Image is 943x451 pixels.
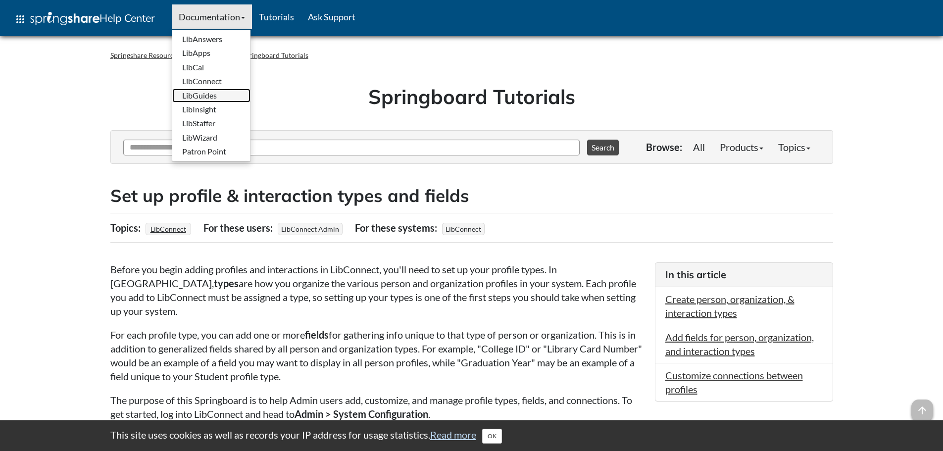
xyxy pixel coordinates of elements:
[172,46,250,60] a: LibApps
[118,83,826,110] h1: Springboard Tutorials
[771,137,818,157] a: Topics
[252,4,301,29] a: Tutorials
[305,329,329,341] strong: fields
[665,293,794,319] a: Create person, organization, & interaction types
[587,140,619,155] button: Search
[172,102,250,116] a: LibInsight
[172,89,250,102] a: LibGuides
[646,140,682,154] p: Browse:
[110,328,645,383] p: For each profile type, you can add one or more for gathering info unique to that type of person o...
[110,51,180,59] a: Springshare Resources
[172,131,250,145] a: LibWizard
[482,429,502,444] button: Close
[278,223,343,235] span: LibConnect Admin
[295,408,428,420] strong: Admin > System Configuration
[430,429,476,441] a: Read more
[172,145,250,158] a: Patron Point
[30,12,99,25] img: Springshare
[911,401,933,412] a: arrow_upward
[911,400,933,421] span: arrow_upward
[99,11,155,24] span: Help Center
[149,222,188,236] a: LibConnect
[110,184,833,208] h2: Set up profile & interaction types and fields
[172,32,250,46] a: LibAnswers
[665,331,814,357] a: Add fields for person, organization, and interaction types
[110,262,645,318] p: Before you begin adding profiles and interactions in LibConnect, you'll need to set up your profi...
[14,13,26,25] span: apps
[712,137,771,157] a: Products
[665,369,803,395] a: Customize connections between profiles
[7,4,162,34] a: apps Help Center
[665,268,823,282] h3: In this article
[110,393,645,421] p: The purpose of this Springboard is to help Admin users add, customize, and manage profile types, ...
[100,428,843,444] div: This site uses cookies as well as records your IP address for usage statistics.
[203,218,275,237] div: For these users:
[214,277,239,289] strong: types
[172,60,250,74] a: LibCal
[110,218,143,237] div: Topics:
[172,116,250,130] a: LibStaffer
[442,223,485,235] span: LibConnect
[242,51,308,59] a: Springboard Tutorials
[355,218,440,237] div: For these systems:
[172,4,252,29] a: Documentation
[172,74,250,88] a: LibConnect
[301,4,362,29] a: Ask Support
[686,137,712,157] a: All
